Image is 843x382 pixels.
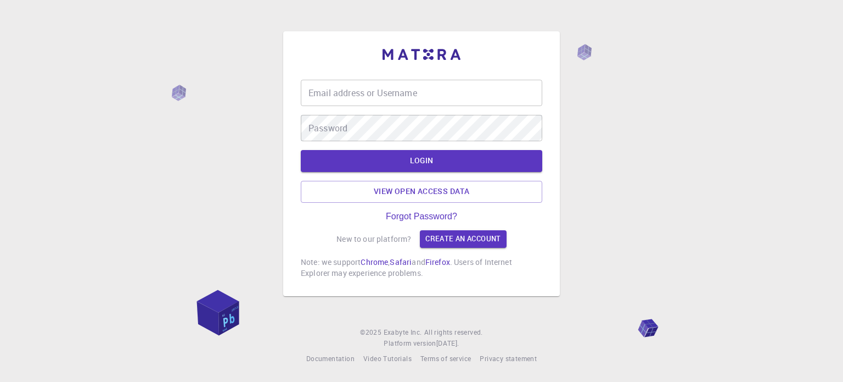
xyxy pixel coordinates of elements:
a: Terms of service [420,353,471,364]
a: Create an account [420,230,506,248]
a: Documentation [306,353,355,364]
a: Firefox [425,257,450,267]
span: Platform version [384,338,436,349]
a: Safari [390,257,412,267]
p: Note: we support , and . Users of Internet Explorer may experience problems. [301,257,542,279]
span: Exabyte Inc. [384,328,422,336]
a: Forgot Password? [386,212,457,222]
a: View open access data [301,181,542,203]
span: Privacy statement [480,354,537,363]
a: Chrome [361,257,388,267]
a: Exabyte Inc. [384,327,422,338]
p: New to our platform? [336,234,411,245]
a: Privacy statement [480,353,537,364]
span: © 2025 [360,327,383,338]
a: Video Tutorials [363,353,412,364]
span: [DATE] . [436,339,459,347]
span: Documentation [306,354,355,363]
a: [DATE]. [436,338,459,349]
span: All rights reserved. [424,327,483,338]
span: Video Tutorials [363,354,412,363]
button: LOGIN [301,150,542,172]
span: Terms of service [420,354,471,363]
